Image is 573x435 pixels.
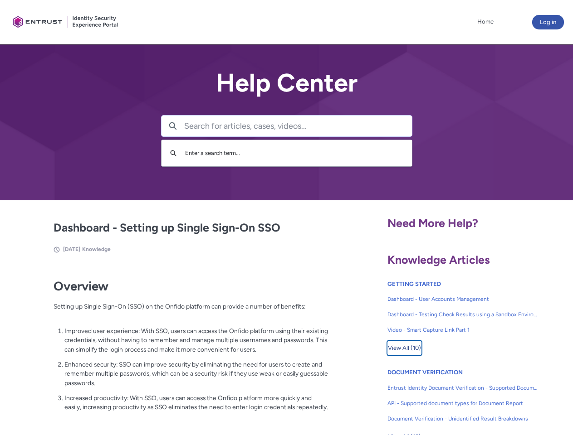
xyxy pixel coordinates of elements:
span: Knowledge Articles [387,253,490,266]
button: Log in [532,15,564,29]
span: [DATE] [63,246,80,252]
p: Enhanced security: SSO can improve security by eliminating the need for users to create and remem... [64,360,328,388]
span: Video - Smart Capture Link Part 1 [387,326,538,334]
a: Entrust Identity Document Verification - Supported Document type and size [387,380,538,396]
a: API - Supported document types for Document Report [387,396,538,411]
button: Search [166,145,181,162]
a: DOCUMENT VERIFICATION [387,369,463,376]
p: Increased productivity: With SSO, users can access the Onfido platform more quickly and easily, i... [64,393,328,412]
span: API - Supported document types for Document Report [387,399,538,407]
span: Document Verification - Unidentified Result Breakdowns [387,415,538,423]
span: Entrust Identity Document Verification - Supported Document type and size [387,384,538,392]
h2: Dashboard - Setting up Single Sign-On SSO [54,219,328,237]
a: Document Verification - Unidentified Result Breakdowns [387,411,538,426]
button: View All (10) [387,341,421,355]
button: Search [162,116,184,136]
span: Dashboard - User Accounts Management [387,295,538,303]
strong: Overview [54,279,108,294]
input: Search for articles, cases, videos... [184,116,412,136]
a: Dashboard - Testing Check Results using a Sandbox Environment [387,307,538,322]
a: Dashboard - User Accounts Management [387,291,538,307]
p: Setting up Single Sign-On (SSO) on the Onfido platform can provide a number of benefits: [54,302,328,320]
p: Improved user experience: With SSO, users can access the Onfido platform using their existing cre... [64,326,328,354]
h2: Help Center [161,69,412,97]
a: Home [475,15,496,29]
li: Knowledge [82,245,111,253]
span: Need More Help? [387,216,478,230]
span: View All (10) [388,341,421,355]
span: Enter a search term... [185,150,240,156]
a: GETTING STARTED [387,280,441,287]
span: Dashboard - Testing Check Results using a Sandbox Environment [387,310,538,319]
a: Video - Smart Capture Link Part 1 [387,322,538,338]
